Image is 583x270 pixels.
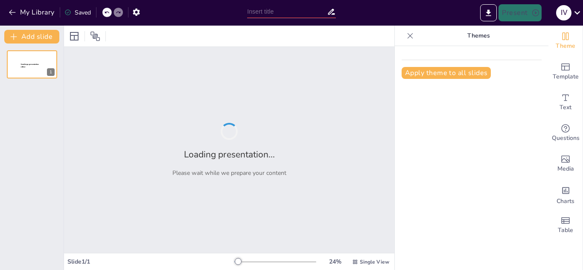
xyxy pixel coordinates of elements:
[557,197,574,206] span: Charts
[417,26,540,46] p: Themes
[21,64,39,68] span: Sendsteps presentation editor
[7,50,57,78] div: 1
[360,258,389,265] span: Single View
[556,4,571,21] button: I V
[556,41,575,51] span: Theme
[402,67,491,79] button: Apply theme to all slides
[6,6,58,19] button: My Library
[556,5,571,20] div: I V
[4,30,59,44] button: Add slide
[498,4,541,21] button: Present
[90,31,100,41] span: Position
[560,103,571,112] span: Text
[548,118,583,148] div: Get real-time input from your audience
[47,68,55,76] div: 1
[548,56,583,87] div: Add ready made slides
[67,29,81,43] div: Layout
[64,9,91,17] div: Saved
[558,226,573,235] span: Table
[325,258,345,266] div: 24 %
[184,148,275,160] h2: Loading presentation...
[557,164,574,174] span: Media
[67,258,234,266] div: Slide 1 / 1
[548,210,583,241] div: Add a table
[548,179,583,210] div: Add charts and graphs
[548,26,583,56] div: Change the overall theme
[548,148,583,179] div: Add images, graphics, shapes or video
[480,4,497,21] button: Export to PowerPoint
[552,134,580,143] span: Questions
[172,169,286,177] p: Please wait while we prepare your content
[553,72,579,81] span: Template
[548,87,583,118] div: Add text boxes
[247,6,327,18] input: Insert title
